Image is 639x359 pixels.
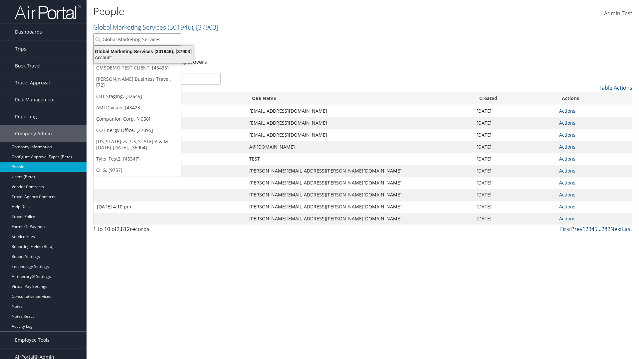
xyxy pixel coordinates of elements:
td: [DATE] [473,177,556,189]
td: [PERSON_NAME][EMAIL_ADDRESS][PERSON_NAME][DOMAIN_NAME] [246,189,474,201]
td: [EMAIL_ADDRESS][DOMAIN_NAME] [246,105,474,117]
a: 282 [601,225,610,233]
span: ( 301946 ) [168,23,193,32]
a: [PERSON_NAME] Business Travel, [72] [94,73,181,91]
th: Actions [556,92,632,105]
a: 1 [582,225,585,233]
a: GMSDEMO TEST CLIENT, [43433] [94,62,181,73]
td: [DATE] [473,141,556,153]
div: Global Marketing Services (301946), [37903] [90,49,197,55]
span: , [ 37903 ] [193,23,218,32]
td: [DATE] [473,213,556,225]
span: Trips [15,41,26,57]
img: airportal-logo.png [15,4,81,20]
a: AMI Divison, [43423] [94,102,181,113]
th: Created: activate to sort column ascending [473,92,556,105]
a: Actions [559,203,575,210]
td: [PERSON_NAME][EMAIL_ADDRESS][PERSON_NAME][DOMAIN_NAME] [246,213,474,225]
td: [PERSON_NAME][EMAIL_ADDRESS][PERSON_NAME][DOMAIN_NAME] [246,165,474,177]
a: First [560,225,571,233]
a: Global Marketing Services [93,23,218,32]
h1: People [93,4,453,18]
td: [DATE] [473,189,556,201]
span: Employee Tools [15,332,50,348]
a: Prev [571,225,582,233]
td: TEST [246,153,474,165]
td: [DATE] [473,153,556,165]
a: Actions [559,168,575,174]
a: Actions [559,191,575,198]
span: … [597,225,601,233]
a: Actions [559,144,575,150]
span: Company Admin [15,125,52,142]
span: Dashboards [15,24,42,40]
span: Reporting [15,108,37,125]
td: [DATE] [473,201,556,213]
td: [DATE] [473,165,556,177]
a: Actions [559,108,575,114]
td: [EMAIL_ADDRESS][DOMAIN_NAME] [246,117,474,129]
a: 5 [594,225,597,233]
div: Account [90,55,197,60]
a: Actions [559,132,575,138]
a: 3 [588,225,591,233]
a: [US_STATE] vs [US_STATE] A & M [DATE]-[DATE], [36904] [94,136,181,153]
td: [DATE] [473,105,556,117]
a: 4 [591,225,594,233]
a: Admin Test [604,3,632,24]
td: A@[DOMAIN_NAME] [246,141,474,153]
div: 1 to 10 of records [93,225,221,236]
td: [PERSON_NAME][EMAIL_ADDRESS][PERSON_NAME][DOMAIN_NAME] [246,201,474,213]
a: Actions [559,215,575,222]
input: Search Accounts [94,33,181,46]
a: Actions [559,120,575,126]
a: 2 [585,225,588,233]
td: [DATE] 4:10 pm [94,201,246,213]
a: Approvers [181,58,207,65]
span: Admin Test [604,10,632,17]
span: Book Travel [15,58,41,74]
th: OBE Name: activate to sort column ascending [246,92,474,105]
span: Risk Management [15,91,55,108]
a: Companion Corp, [4056] [94,113,181,125]
a: CO Energy Office, [27095] [94,125,181,136]
a: CHG, [9757] [94,165,181,176]
span: 2,812 [116,225,130,233]
a: Table Actions [599,84,632,91]
span: Travel Approval [15,74,50,91]
a: Tyler Test2, [45347] [94,153,181,165]
a: Last [622,225,632,233]
td: [PERSON_NAME][EMAIL_ADDRESS][PERSON_NAME][DOMAIN_NAME] [246,177,474,189]
a: Actions [559,179,575,186]
a: Next [610,225,622,233]
td: [DATE] [473,129,556,141]
a: CBT Staging, [32649] [94,91,181,102]
a: Actions [559,156,575,162]
td: [EMAIL_ADDRESS][DOMAIN_NAME] [246,129,474,141]
td: [DATE] [473,117,556,129]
